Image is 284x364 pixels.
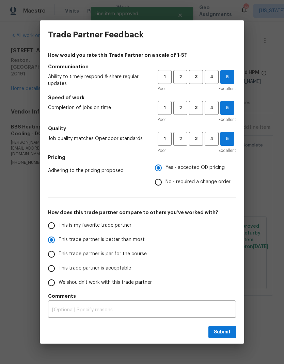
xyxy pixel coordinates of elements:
[48,73,147,87] span: Ability to timely respond & share regular updates
[158,135,171,143] span: 1
[165,164,225,171] span: Yes - accepted OD pricing
[173,70,187,84] button: 2
[189,101,203,115] button: 3
[165,178,231,186] span: No - required a change order
[205,70,219,84] button: 4
[48,167,144,174] span: Adhering to the pricing proposed
[48,125,236,132] h5: Quality
[205,101,219,115] button: 4
[158,85,166,92] span: Poor
[220,132,234,146] button: 5
[174,135,187,143] span: 2
[48,94,236,101] h5: Speed of work
[219,147,236,154] span: Excellent
[174,73,187,81] span: 2
[220,101,234,115] button: 5
[59,250,147,258] span: This trade partner is par for the course
[220,70,234,84] button: 5
[158,104,171,112] span: 1
[189,70,203,84] button: 3
[48,154,236,161] h5: Pricing
[48,209,236,216] h5: How does this trade partner compare to others you’ve worked with?
[59,265,131,272] span: This trade partner is acceptable
[158,147,166,154] span: Poor
[59,279,152,286] span: We shouldn't work with this trade partner
[48,219,236,290] div: How does this trade partner compare to others you’ve worked with?
[158,101,172,115] button: 1
[205,135,218,143] span: 4
[190,73,202,81] span: 3
[189,132,203,146] button: 3
[48,293,236,299] h5: Comments
[173,132,187,146] button: 2
[208,326,236,339] button: Submit
[48,104,147,111] span: Completion of jobs on time
[219,85,236,92] span: Excellent
[221,135,234,143] span: 5
[59,222,131,229] span: This is my favorite trade partner
[173,101,187,115] button: 2
[205,104,218,112] span: 4
[214,328,231,336] span: Submit
[221,73,234,81] span: 5
[48,135,147,142] span: Job quality matches Opendoor standards
[205,73,218,81] span: 4
[158,70,172,84] button: 1
[219,116,236,123] span: Excellent
[158,73,171,81] span: 1
[190,104,202,112] span: 3
[59,236,145,243] span: This trade partner is better than most
[205,132,219,146] button: 4
[48,52,236,58] h4: How would you rate this Trade Partner on a scale of 1-5?
[158,132,172,146] button: 1
[48,30,144,39] h3: Trade Partner Feedback
[221,104,234,112] span: 5
[158,116,166,123] span: Poor
[190,135,202,143] span: 3
[155,161,236,189] div: Pricing
[48,63,236,70] h5: Communication
[174,104,187,112] span: 2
